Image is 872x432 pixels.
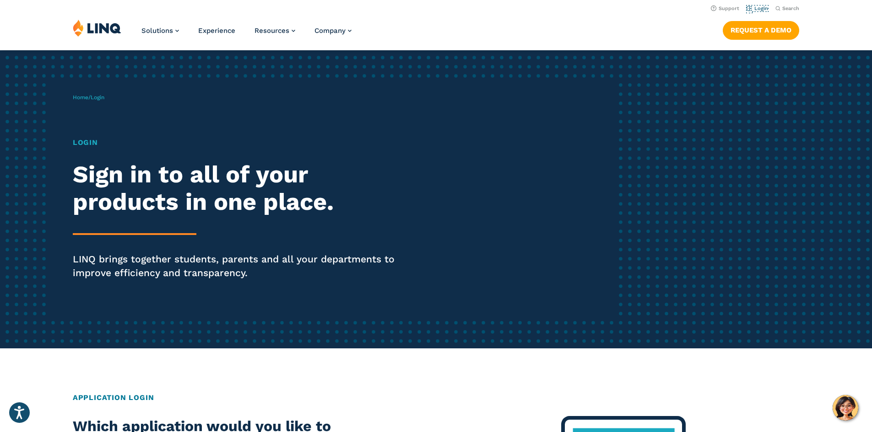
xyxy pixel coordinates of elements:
[775,5,799,12] button: Open Search Bar
[73,252,409,280] p: LINQ brings together students, parents and all your departments to improve efficiency and transpa...
[198,27,235,35] a: Experience
[255,27,295,35] a: Resources
[782,5,799,11] span: Search
[73,94,104,101] span: /
[255,27,289,35] span: Resources
[711,5,739,11] a: Support
[723,19,799,39] nav: Button Navigation
[73,392,799,403] h2: Application Login
[141,27,179,35] a: Solutions
[141,27,173,35] span: Solutions
[723,21,799,39] a: Request a Demo
[73,161,409,216] h2: Sign in to all of your products in one place.
[747,5,768,11] a: Login
[91,94,104,101] span: Login
[73,19,121,37] img: LINQ | K‑12 Software
[73,94,88,101] a: Home
[73,137,409,148] h1: Login
[141,19,352,49] nav: Primary Navigation
[314,27,352,35] a: Company
[314,27,346,35] span: Company
[833,395,858,421] button: Hello, have a question? Let’s chat.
